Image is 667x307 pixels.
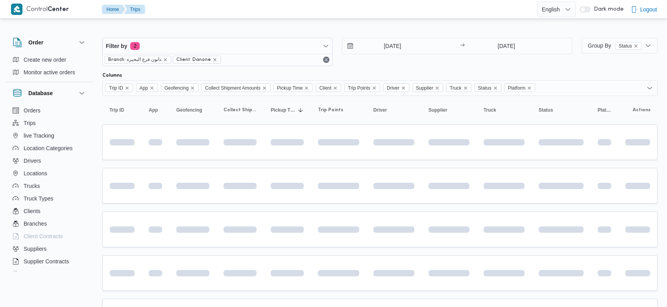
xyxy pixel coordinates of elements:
span: Trip Points [318,107,343,113]
button: Trucks [9,180,90,192]
span: Create new order [24,55,66,64]
button: Logout [628,2,660,17]
span: Status [475,83,501,92]
button: Create new order [9,53,90,66]
button: remove selected entity [212,57,217,62]
span: Status [539,107,553,113]
button: Order [13,38,87,47]
span: Truck [484,107,496,113]
button: Remove Client from selection in this group [333,86,338,90]
span: Group By Status [588,42,642,49]
button: Remove Collect Shipment Amounts from selection in this group [262,86,267,90]
span: Locations [24,169,47,178]
span: Geofencing [164,84,188,92]
button: Remove Trip ID from selection in this group [125,86,129,90]
span: Trip ID [105,83,133,92]
span: Trip Points [344,83,380,92]
span: Suppliers [24,244,46,254]
button: Platform [595,104,614,116]
button: Drivers [9,154,90,167]
span: Logout [640,5,657,14]
div: Database [6,104,93,274]
span: Trip Points [348,84,370,92]
span: Geofencing [161,83,198,92]
button: Monitor active orders [9,66,90,79]
button: Home [102,5,126,14]
button: Driver [370,104,418,116]
svg: Sorted in descending order [297,107,304,113]
button: Remove Trip Points from selection in this group [372,86,377,90]
span: Driver [383,83,409,92]
button: Geofencing [173,104,212,116]
button: Orders [9,104,90,117]
span: Supplier [429,107,447,113]
span: Collect Shipment Amounts [201,83,270,92]
span: Location Categories [24,143,73,153]
button: Remove Driver from selection in this group [401,86,406,90]
span: Truck Types [24,194,53,203]
span: Pickup Time; Sorted in descending order [271,107,296,113]
span: Client [316,83,341,92]
span: Driver [373,107,387,113]
span: Filter by [106,41,127,51]
span: Status [615,42,642,50]
span: Collect Shipment Amounts [205,84,261,92]
div: Order [6,53,93,82]
span: Branch: دانون فرع البحيره [108,56,161,63]
button: Remove Supplier from selection in this group [435,86,440,90]
span: Geofencing [176,107,202,113]
button: Devices [9,268,90,280]
h3: Order [28,38,43,47]
span: Trip ID [109,84,123,92]
span: Drivers [24,156,41,165]
span: Client [319,84,331,92]
input: Press the down key to open a popover containing a calendar. [342,38,432,54]
button: Group ByStatusremove selected entity [582,38,658,53]
span: Branches [24,219,47,228]
label: Columns [102,72,122,79]
button: Remove App from selection in this group [150,86,154,90]
button: Suppliers [9,243,90,255]
button: Branches [9,217,90,230]
span: Status [478,84,491,92]
span: Supplier [416,84,433,92]
span: App [140,84,148,92]
span: App [136,83,158,92]
button: Trips [9,117,90,129]
button: live Tracking [9,129,90,142]
div: → [460,43,465,49]
span: Client: Danone [176,56,211,63]
button: Status [536,104,587,116]
span: Supplier Contracts [24,257,69,266]
span: 2 active filters [130,42,140,50]
button: Trip ID [106,104,138,116]
button: Remove Platform from selection in this group [527,86,532,90]
span: Client: Danone [173,56,221,64]
span: Branch: دانون فرع البحيره [105,56,171,64]
button: Pickup TimeSorted in descending order [268,104,307,116]
button: Remove Pickup Time from selection in this group [304,86,309,90]
button: Clients [9,205,90,217]
button: Remove Geofencing from selection in this group [190,86,195,90]
span: Client Contracts [24,232,63,241]
span: Dark mode [591,6,624,13]
span: Orders [24,106,41,115]
button: remove selected entity [163,57,168,62]
span: App [149,107,158,113]
button: Supplier Contracts [9,255,90,268]
span: Status [619,42,632,50]
span: Clients [24,206,41,216]
span: Trip ID [109,107,124,113]
span: Devices [24,269,43,279]
button: Database [13,88,87,98]
button: Location Categories [9,142,90,154]
button: Client Contracts [9,230,90,243]
button: Supplier [425,104,473,116]
button: Locations [9,167,90,180]
span: Actions [633,107,650,113]
span: Platform [508,84,526,92]
button: Trips [124,5,145,14]
button: Truck [480,104,528,116]
button: App [146,104,165,116]
span: Supplier [412,83,443,92]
